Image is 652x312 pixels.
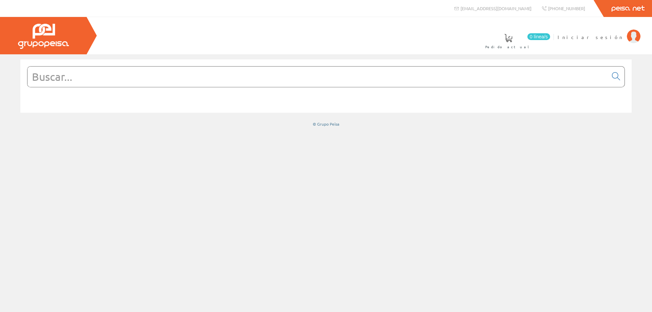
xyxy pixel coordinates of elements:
[20,121,632,127] div: © Grupo Peisa
[548,5,585,11] span: [PHONE_NUMBER]
[485,43,531,50] span: Pedido actual
[18,24,69,49] img: Grupo Peisa
[558,28,640,35] a: Iniciar sesión
[460,5,531,11] span: [EMAIL_ADDRESS][DOMAIN_NAME]
[527,33,550,40] span: 0 línea/s
[28,67,608,87] input: Buscar...
[558,34,623,40] span: Iniciar sesión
